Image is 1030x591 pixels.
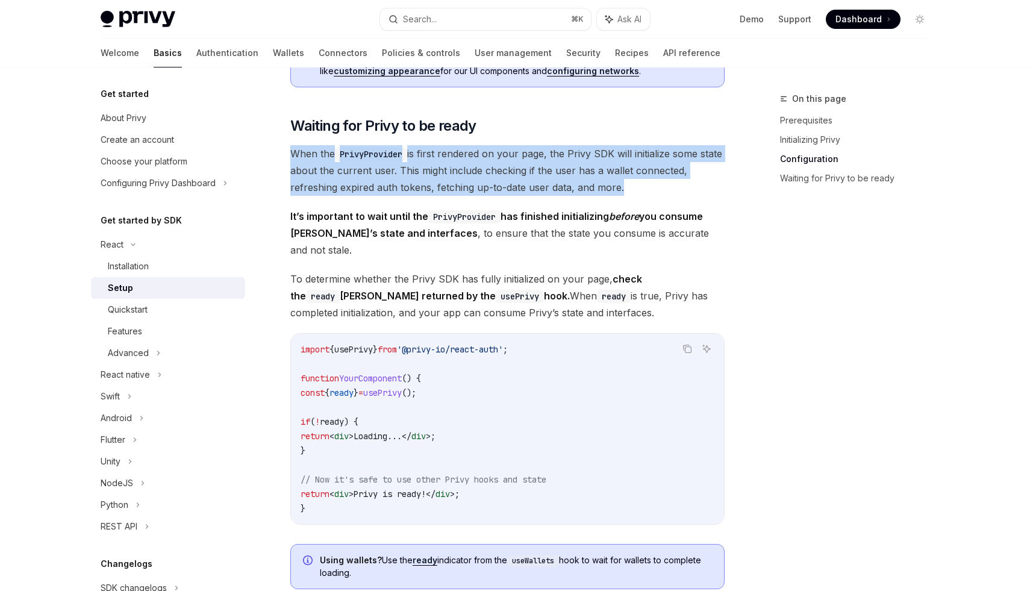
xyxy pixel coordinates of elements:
div: Search... [403,12,437,27]
code: PrivyProvider [428,210,501,224]
a: Welcome [101,39,139,67]
a: Prerequisites [780,111,939,130]
div: Unity [101,454,120,469]
button: Copy the contents from the code block [679,341,695,357]
span: When the is first rendered on your page, the Privy SDK will initialize some state about the curre... [290,145,725,196]
button: Search...⌘K [380,8,591,30]
div: Quickstart [108,302,148,317]
a: API reference [663,39,720,67]
a: Policies & controls [382,39,460,67]
code: ready [597,290,631,303]
a: User management [475,39,552,67]
div: Setup [108,281,133,295]
span: } [354,387,358,398]
a: Configuration [780,149,939,169]
a: Setup [91,277,245,299]
span: Ask AI [617,13,641,25]
strong: It’s important to wait until the has finished initializing you consume [PERSON_NAME]’s state and ... [290,210,703,239]
div: About Privy [101,111,146,125]
span: div [334,489,349,499]
div: React native [101,367,150,382]
h5: Get started by SDK [101,213,182,228]
em: before [609,210,639,222]
span: ) { [344,416,358,427]
div: Android [101,411,132,425]
span: usePrivy [363,387,402,398]
span: import [301,344,329,355]
span: } [301,503,305,514]
span: < [329,489,334,499]
span: Dashboard [835,13,882,25]
code: usePrivy [496,290,544,303]
span: from [378,344,397,355]
span: '@privy-io/react-auth' [397,344,503,355]
span: Use the indicator from the hook to wait for wallets to complete loading. [320,554,712,579]
span: </ [426,489,435,499]
span: YourComponent [339,373,402,384]
button: Ask AI [597,8,650,30]
span: Loading... [354,431,402,442]
span: ; [455,489,460,499]
a: Recipes [615,39,649,67]
code: useWallets [507,555,559,567]
div: Installation [108,259,149,274]
span: Privy is ready! [354,489,426,499]
span: To determine whether the Privy SDK has fully initialized on your page, When is true, Privy has co... [290,270,725,321]
a: Support [778,13,811,25]
a: About Privy [91,107,245,129]
div: REST API [101,519,137,534]
span: > [349,431,354,442]
span: if [301,416,310,427]
button: Toggle dark mode [910,10,929,29]
button: Ask AI [699,341,714,357]
div: Create an account [101,133,174,147]
span: ( [310,416,315,427]
div: Flutter [101,433,125,447]
span: const [301,387,325,398]
a: Create an account [91,129,245,151]
a: customizing appearance [334,66,440,77]
span: function [301,373,339,384]
span: , to ensure that the state you consume is accurate and not stale. [290,208,725,258]
span: } [301,445,305,456]
svg: Info [303,555,315,568]
span: div [435,489,450,499]
span: { [325,387,329,398]
div: Swift [101,389,120,404]
span: return [301,489,329,499]
span: On this page [792,92,846,106]
span: ; [431,431,435,442]
code: PrivyProvider [335,148,407,161]
span: > [426,431,431,442]
span: ⌘ K [571,14,584,24]
span: () { [402,373,421,384]
span: = [358,387,363,398]
a: Installation [91,255,245,277]
a: Authentication [196,39,258,67]
h5: Changelogs [101,557,152,571]
span: } [373,344,378,355]
span: usePrivy [334,344,373,355]
a: Initializing Privy [780,130,939,149]
span: Waiting for Privy to be ready [290,116,476,136]
span: </ [402,431,411,442]
a: Wallets [273,39,304,67]
code: ready [306,290,340,303]
a: Dashboard [826,10,900,29]
span: ready [329,387,354,398]
span: (); [402,387,416,398]
span: // Now it's safe to use other Privy hooks and state [301,474,546,485]
a: Demo [740,13,764,25]
div: React [101,237,123,252]
a: Security [566,39,601,67]
span: div [411,431,426,442]
span: > [349,489,354,499]
a: Features [91,321,245,342]
span: return [301,431,329,442]
span: { [329,344,334,355]
a: configuring networks [547,66,639,77]
span: > [450,489,455,499]
a: Choose your platform [91,151,245,172]
strong: Using wallets? [320,555,382,565]
a: Quickstart [91,299,245,321]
